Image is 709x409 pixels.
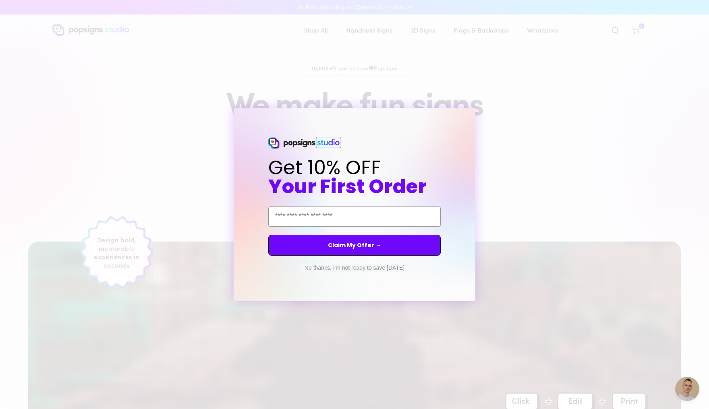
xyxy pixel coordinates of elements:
[268,154,381,181] span: Get 10% OFF
[675,377,699,401] div: Open chat
[268,137,341,149] img: Popsigns Studio
[301,264,408,272] button: No thanks, I'm not ready to save [DATE]
[268,235,441,256] button: Claim My Offer →
[268,173,427,200] span: Your First Order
